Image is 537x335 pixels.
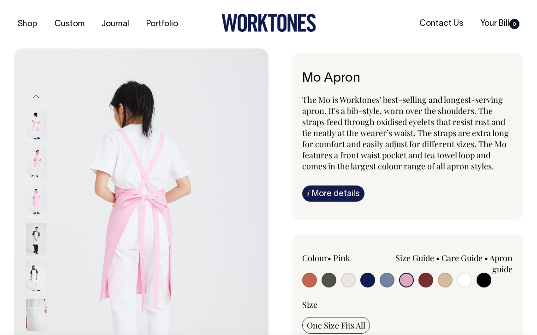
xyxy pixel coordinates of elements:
span: • [484,252,488,263]
span: 0 [509,19,519,29]
span: • [328,252,331,263]
a: Size Guide [395,252,434,263]
div: Size [302,299,513,310]
img: off-white [26,299,47,331]
a: iMore details [302,185,364,202]
input: One Size Fits All [302,317,370,334]
a: Contact Us [416,16,467,31]
a: Custom [51,17,88,32]
span: One Size Fits All [307,320,365,331]
a: Shop [14,17,41,32]
img: pink [26,148,47,180]
a: Care Guide [442,252,483,263]
button: Previous [29,86,43,107]
img: off-white [26,261,47,293]
a: Journal [98,17,133,32]
img: off-white [26,223,47,256]
div: Colour [302,252,386,263]
a: Apron guide [489,252,513,275]
label: Pink [333,252,350,263]
span: The Mo is Worktones' best-selling and longest-serving apron. It's a bib-style, worn over the shou... [302,94,509,172]
span: i [307,188,310,198]
a: Portfolio [143,17,182,32]
img: pink [26,185,47,218]
span: • [436,252,440,263]
h6: Mo Apron [302,72,513,86]
a: Your Bill0 [477,16,523,31]
img: pink [26,110,47,142]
